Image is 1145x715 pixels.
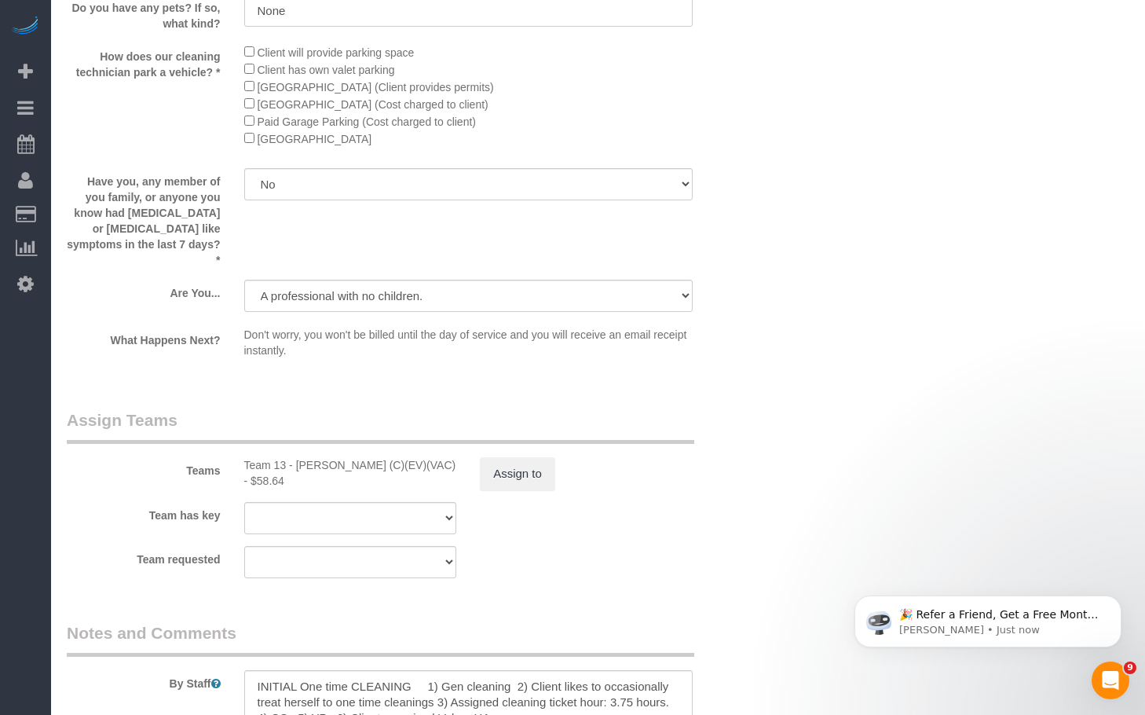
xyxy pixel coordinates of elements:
[55,502,232,523] label: Team has key
[831,563,1145,673] iframe: Intercom notifications message
[1124,662,1136,674] span: 9
[244,327,693,358] p: Don't worry, you won't be billed until the day of service and you will receive an email receipt i...
[257,133,371,145] span: [GEOGRAPHIC_DATA]
[257,64,394,76] span: Client has own valet parking
[480,457,555,490] button: Assign to
[55,168,232,268] label: Have you, any member of you family, or anyone you know had [MEDICAL_DATA] or [MEDICAL_DATA] like ...
[257,81,493,93] span: [GEOGRAPHIC_DATA] (Client provides permits)
[55,457,232,478] label: Teams
[9,16,41,38] img: Automaid Logo
[257,46,414,59] span: Client will provide parking space
[244,457,457,489] div: 3.17 hours x $18.50/hour
[55,327,232,348] label: What Happens Next?
[55,280,232,301] label: Are You...
[67,409,694,444] legend: Assign Teams
[55,43,232,80] label: How does our cleaning technician park a vehicle? *
[1092,662,1129,699] iframe: Intercom live chat
[257,115,476,128] span: Paid Garage Parking (Cost charged to client)
[55,670,232,691] label: By Staff
[55,546,232,567] label: Team requested
[257,98,488,111] span: [GEOGRAPHIC_DATA] (Cost charged to client)
[67,621,694,657] legend: Notes and Comments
